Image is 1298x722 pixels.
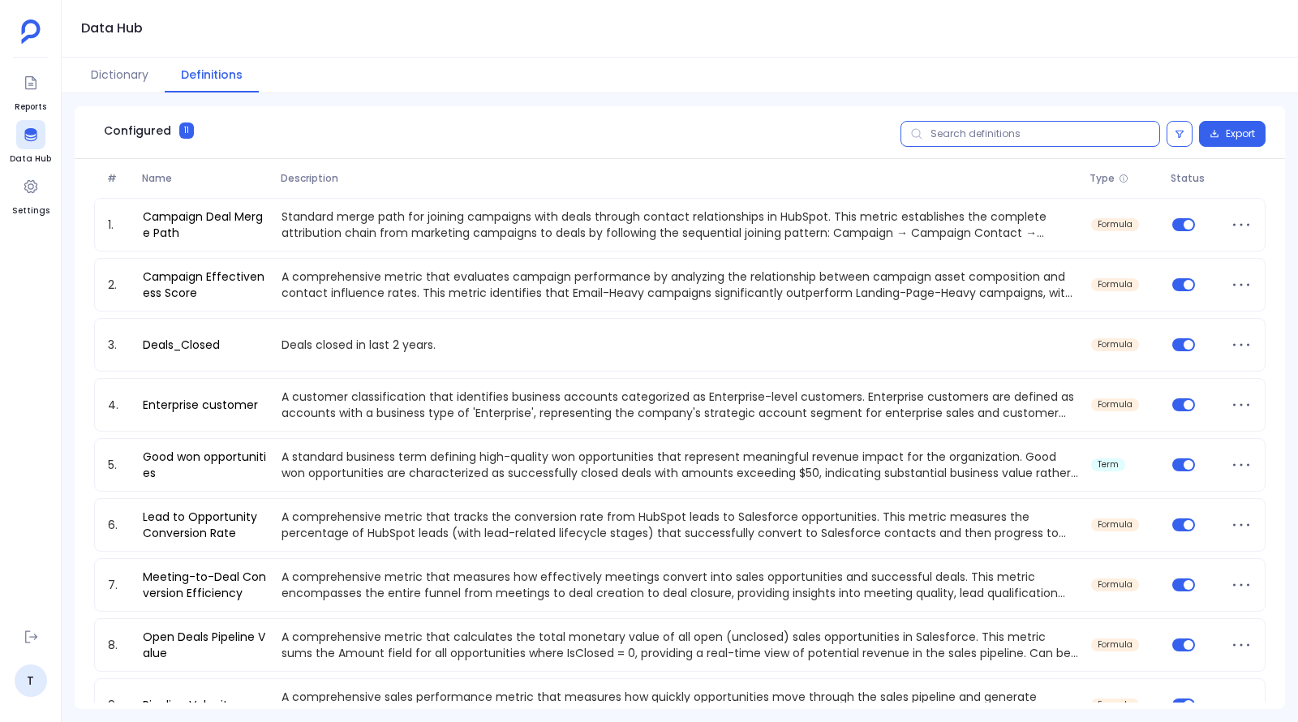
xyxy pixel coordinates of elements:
[21,19,41,44] img: petavue logo
[101,577,136,593] span: 7.
[275,389,1085,421] p: A customer classification that identifies business accounts categorized as Enterprise-level custo...
[136,337,226,353] a: Deals_Closed
[15,101,46,114] span: Reports
[101,337,136,353] span: 3.
[10,120,51,165] a: Data Hub
[10,153,51,165] span: Data Hub
[275,629,1085,661] p: A comprehensive metric that calculates the total monetary value of all open (unclosed) sales oppo...
[275,337,1085,353] p: Deals closed in last 2 years.
[1164,172,1222,185] span: Status
[275,689,1085,721] p: A comprehensive sales performance metric that measures how quickly opportunities move through the...
[101,172,135,185] span: #
[274,172,1084,185] span: Description
[136,397,264,413] a: Enterprise customer
[1098,340,1133,350] span: formula
[1098,520,1133,530] span: formula
[165,58,259,92] button: Definitions
[81,17,143,40] h1: Data Hub
[1090,172,1115,185] span: Type
[12,172,49,217] a: Settings
[136,208,275,241] a: Campaign Deal Merge Path
[136,697,241,713] a: Pipeline Velocity
[1199,121,1266,147] button: Export
[1098,280,1133,290] span: formula
[1098,700,1133,710] span: formula
[1098,640,1133,650] span: formula
[275,269,1085,301] p: A comprehensive metric that evaluates campaign performance by analyzing the relationship between ...
[101,457,136,473] span: 5.
[101,277,136,293] span: 2.
[179,122,194,139] span: 11
[136,509,275,541] a: Lead to Opportunity Conversion Rate
[275,208,1085,241] p: Standard merge path for joining campaigns with deals through contact relationships in HubSpot. Th...
[275,569,1085,601] p: A comprehensive metric that measures how effectively meetings convert into sales opportunities an...
[275,449,1085,481] p: A standard business term defining high-quality won opportunities that represent meaningful revenu...
[275,509,1085,541] p: A comprehensive metric that tracks the conversion rate from HubSpot leads to Salesforce opportuni...
[136,629,275,661] a: Open Deals Pipeline Value
[75,58,165,92] button: Dictionary
[101,517,136,533] span: 6.
[1098,220,1133,230] span: formula
[1098,460,1119,470] span: term
[136,269,275,301] a: Campaign Effectiveness Score
[136,449,275,481] a: Good won opportunities
[136,569,275,601] a: Meeting-to-Deal Conversion Efficiency
[15,68,46,114] a: Reports
[101,637,136,653] span: 8.
[101,217,136,233] span: 1.
[135,172,274,185] span: Name
[1098,580,1133,590] span: formula
[1226,127,1255,140] span: Export
[15,664,47,697] a: T
[900,121,1160,147] input: Search definitions
[12,204,49,217] span: Settings
[104,122,171,139] span: Configured
[101,397,136,413] span: 4.
[1098,400,1133,410] span: formula
[101,697,136,713] span: 9.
